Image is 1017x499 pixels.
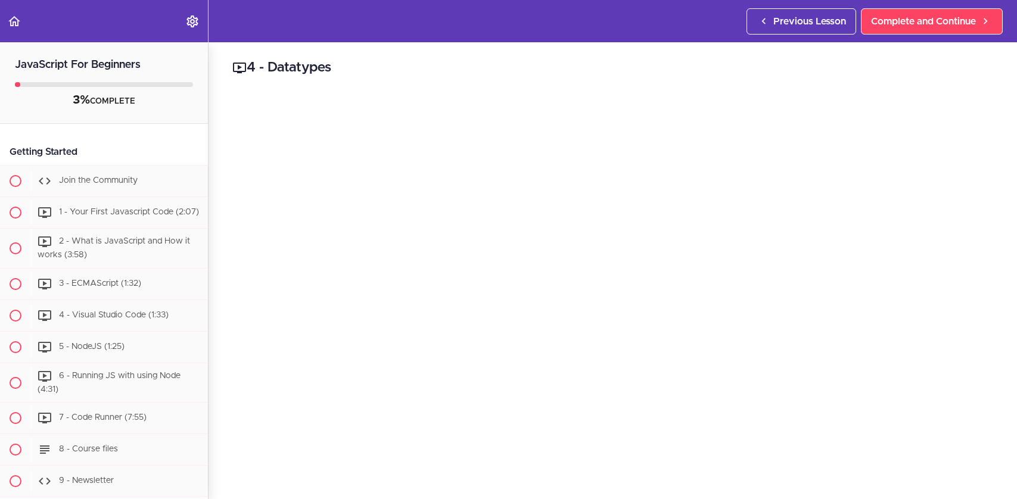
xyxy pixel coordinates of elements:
[7,14,21,29] svg: Back to course curriculum
[38,237,190,259] span: 2 - What is JavaScript and How it works (3:58)
[871,14,976,29] span: Complete and Continue
[59,279,141,288] span: 3 - ECMAScript (1:32)
[185,14,200,29] svg: Settings Menu
[59,342,125,351] span: 5 - NodeJS (1:25)
[73,94,90,106] span: 3%
[59,477,114,485] span: 9 - Newsletter
[861,8,1003,35] a: Complete and Continue
[38,372,181,394] span: 6 - Running JS with using Node (4:31)
[15,93,193,108] div: COMPLETE
[59,176,138,185] span: Join the Community
[773,14,846,29] span: Previous Lesson
[747,8,856,35] a: Previous Lesson
[59,445,118,454] span: 8 - Course files
[59,414,147,422] span: 7 - Code Runner (7:55)
[59,311,169,319] span: 4 - Visual Studio Code (1:33)
[59,208,199,216] span: 1 - Your First Javascript Code (2:07)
